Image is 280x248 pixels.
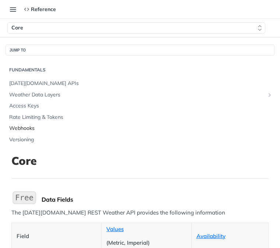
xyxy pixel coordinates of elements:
[9,102,273,110] span: Access Keys
[7,22,265,33] button: Core
[11,24,23,32] span: Core
[42,196,269,203] div: Data Fields
[6,89,274,100] a: Weather Data LayersShow subpages for Weather Data Layers
[6,134,274,145] a: Versioning
[106,226,124,233] a: Values
[106,239,186,247] p: (Metric, Imperial)
[9,136,273,144] span: Versioning
[6,67,274,73] h2: Fundamentals
[11,209,269,217] p: The [DATE][DOMAIN_NAME] REST Weather API provides the following information
[11,154,37,167] h1: Core
[7,4,18,15] button: Toggle navigation menu
[17,232,96,241] p: Field
[9,125,273,132] span: Webhooks
[6,112,274,123] a: Rate Limiting & Tokens
[6,45,274,56] button: JUMP TO
[9,114,273,121] span: Rate Limiting & Tokens
[196,233,226,240] a: Availability
[9,91,265,99] span: Weather Data Layers
[24,6,56,13] div: Reference
[9,80,273,87] span: [DATE][DOMAIN_NAME] APIs
[6,100,274,111] a: Access Keys
[6,78,274,89] a: [DATE][DOMAIN_NAME] APIs
[267,92,273,98] button: Show subpages for Weather Data Layers
[6,123,274,134] a: Webhooks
